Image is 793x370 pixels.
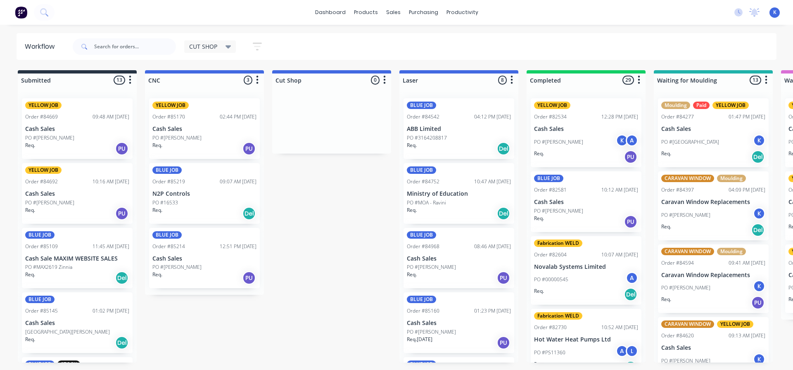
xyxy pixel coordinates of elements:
p: PO #[PERSON_NAME] [407,328,456,336]
div: A [626,272,638,284]
p: Cash Sales [25,126,129,133]
div: Order #85145 [25,307,58,315]
p: PO #[GEOGRAPHIC_DATA] [661,138,719,146]
div: Order #82604 [534,251,567,259]
div: MouldingPaidYELLOW JOBOrder #8427701:47 PM [DATE]Cash SalesPO #[GEOGRAPHIC_DATA]KReq.Del [658,98,769,167]
p: Cash Sales [152,126,256,133]
div: PU [115,207,128,220]
div: CARAVAN WINDOW [661,175,714,182]
p: Req. [534,361,544,368]
div: L [626,345,638,357]
p: PO #[PERSON_NAME] [661,284,710,292]
div: 09:07 AM [DATE] [220,178,256,185]
div: CARAVAN WINDOW [661,248,714,255]
div: Moulding [661,102,690,109]
div: BLUE JOB [407,166,436,174]
p: PO #[PERSON_NAME] [534,138,583,146]
p: Req. [407,206,417,214]
p: Req. [25,271,35,278]
div: YELLOW JOBOrder #8253412:28 PM [DATE]Cash SalesPO #[PERSON_NAME]KAReq.PU [531,98,641,167]
p: Req. [25,206,35,214]
div: PU [497,271,510,285]
div: Order #84968 [407,243,439,250]
p: Req. [25,336,35,343]
div: Del [497,207,510,220]
div: Fabrication WELD [534,240,582,247]
p: Req. [534,150,544,157]
div: products [350,6,382,19]
div: 12:51 PM [DATE] [220,243,256,250]
div: BLUE JOB [407,361,436,368]
div: 04:09 PM [DATE] [729,186,765,194]
div: PU [751,296,765,309]
div: Order #82581 [534,186,567,194]
div: BLUE JOB [534,175,563,182]
p: PO #MAX2619 Zinnia [25,263,72,271]
p: Req. [534,287,544,295]
div: YELLOW JOB [534,102,570,109]
div: 09:41 AM [DATE] [729,259,765,267]
div: Order #84620 [661,332,694,339]
p: Req. [407,271,417,278]
div: PU [242,271,256,285]
p: Cash Sales [407,320,511,327]
p: PO #[PERSON_NAME] [534,207,583,215]
p: N2P Controls [152,190,256,197]
div: Order #85214 [152,243,185,250]
div: Order #85160 [407,307,439,315]
div: CARAVAN WINDOW [661,320,714,328]
p: Req. [661,150,671,157]
div: K [753,280,765,292]
div: 11:45 AM [DATE] [93,243,129,250]
div: YELLOW JOB [712,102,749,109]
div: Paid [693,102,710,109]
p: PO #3164208817 [407,134,447,142]
div: Fabrication WELDOrder #8260410:07 AM [DATE]Novalab Systems LimitedPO #00000545AReq.Del [531,236,641,305]
p: PO #16533 [152,199,178,206]
div: Del [751,150,765,164]
div: PU [624,150,637,164]
p: Cash Sales [25,320,129,327]
div: BLUE JOB [407,102,436,109]
div: Order #84752 [407,178,439,185]
p: Req. [152,206,162,214]
div: PU [624,215,637,228]
span: CUT SHOP [189,42,217,51]
div: K [753,207,765,220]
div: BLUE JOBOrder #8454204:12 PM [DATE]ABB LimitedPO #3164208817Req.Del [404,98,514,159]
div: Order #84594 [661,259,694,267]
div: Order #85109 [25,243,58,250]
img: Factory [15,6,27,19]
p: Req. [152,271,162,278]
p: PO #PS11360 [534,349,565,356]
div: K [753,353,765,365]
div: YELLOW JOB [152,102,189,109]
div: YELLOW JOBOrder #8466909:48 AM [DATE]Cash SalesPO #[PERSON_NAME]Req.PU [22,98,133,159]
div: 01:02 PM [DATE] [93,307,129,315]
a: dashboard [311,6,350,19]
div: Del [751,223,765,237]
div: BLUE JOBOrder #8514501:02 PM [DATE]Cash Sales[GEOGRAPHIC_DATA][PERSON_NAME]Req.Del [22,292,133,353]
div: BLUE JOB [152,166,182,174]
p: PO #[PERSON_NAME] [407,263,456,271]
div: productivity [442,6,482,19]
p: [GEOGRAPHIC_DATA][PERSON_NAME] [25,328,110,336]
p: Cash Sales [661,126,765,133]
div: A [616,345,628,357]
input: Search for orders... [94,38,176,55]
div: BLUE JOBOrder #8510911:45 AM [DATE]Cash Sale MAXIM WEBSITE SALESPO #MAX2619 ZinniaReq.Del [22,228,133,289]
div: A [626,134,638,147]
div: CARAVAN WINDOWMouldingOrder #8439704:09 PM [DATE]Caravan Window ReplacementsPO #[PERSON_NAME]KReq... [658,171,769,240]
p: PO #[PERSON_NAME] [661,211,710,219]
div: BLUE JOBOrder #8521412:51 PM [DATE]Cash SalesPO #[PERSON_NAME]Req.PU [149,228,260,289]
div: K [753,134,765,147]
div: 10:52 AM [DATE] [601,324,638,331]
p: Req. [407,142,417,149]
p: Caravan Window Replacements [661,272,765,279]
p: PO #MOA - Ravini [407,199,446,206]
p: Req. [DATE] [407,336,432,343]
p: PO #[PERSON_NAME] [152,263,202,271]
div: STOCK [57,361,80,368]
div: BLUE JOB [152,231,182,239]
div: BLUE JOBOrder #8496808:46 AM [DATE]Cash SalesPO #[PERSON_NAME]Req.PU [404,228,514,289]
